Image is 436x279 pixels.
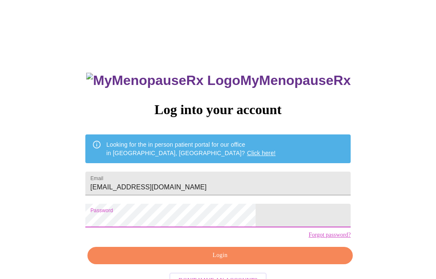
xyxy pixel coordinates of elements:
[87,247,353,264] button: Login
[85,102,351,118] h3: Log into your account
[86,73,240,88] img: MyMenopauseRx Logo
[308,232,351,238] a: Forgot password?
[247,150,276,156] a: Click here!
[97,250,343,261] span: Login
[106,137,276,161] div: Looking for the in person patient portal for our office in [GEOGRAPHIC_DATA], [GEOGRAPHIC_DATA]?
[86,73,351,88] h3: MyMenopauseRx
